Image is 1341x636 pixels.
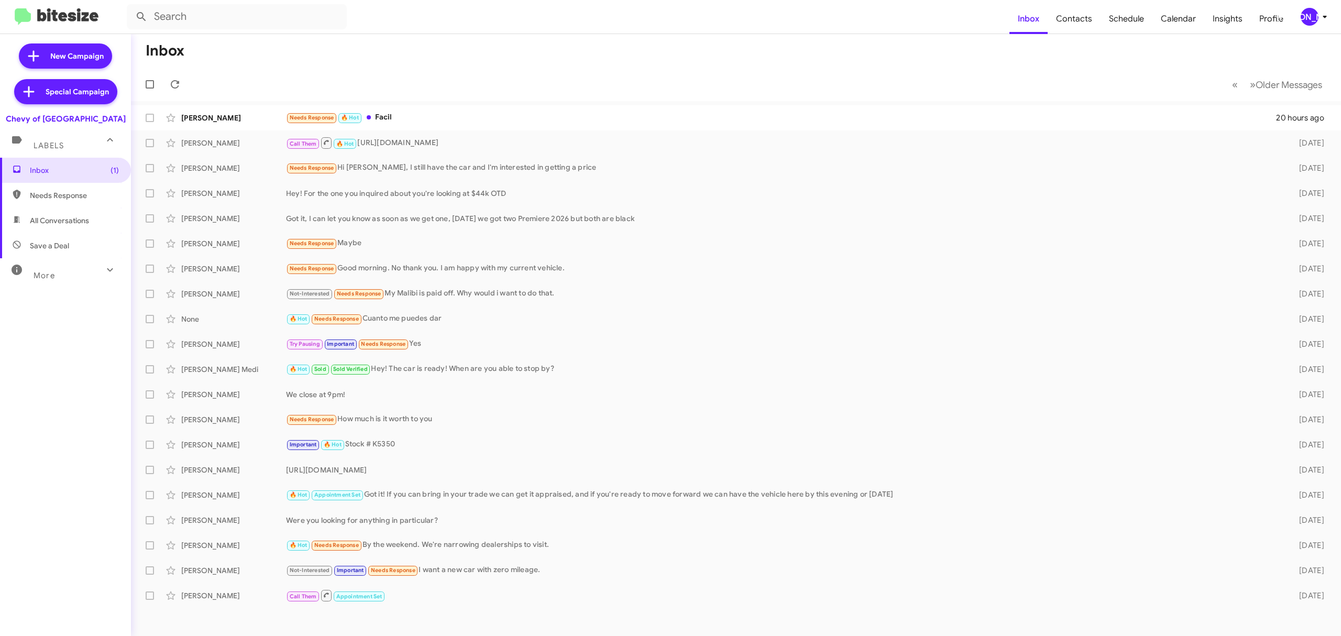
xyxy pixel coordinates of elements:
span: 🔥 Hot [336,140,354,147]
div: Stock # K5350 [286,438,1279,451]
span: Try Pausing [290,341,320,347]
a: Contacts [1048,4,1101,34]
div: [PERSON_NAME] [181,490,286,500]
div: [PERSON_NAME] [1301,8,1318,26]
button: [PERSON_NAME] [1292,8,1329,26]
span: Appointment Set [314,491,360,498]
span: Needs Response [371,567,415,574]
div: [PERSON_NAME] [181,540,286,551]
div: We close at 9pm! [286,389,1279,400]
div: [DATE] [1279,213,1333,224]
span: Needs Response [290,240,334,247]
span: Needs Response [314,315,359,322]
div: By the weekend. We're narrowing dealerships to visit. [286,539,1279,551]
span: Save a Deal [30,240,69,251]
span: Call Them [290,593,317,600]
div: [DATE] [1279,590,1333,601]
div: [DATE] [1279,389,1333,400]
div: Facil [286,112,1276,124]
div: [PERSON_NAME] [181,440,286,450]
div: [DATE] [1279,238,1333,249]
h1: Inbox [146,42,184,59]
span: Needs Response [314,542,359,549]
input: Search [127,4,347,29]
button: Previous [1226,74,1244,95]
div: Were you looking for anything in particular? [286,515,1279,525]
div: [DATE] [1279,565,1333,576]
span: 🔥 Hot [290,542,307,549]
div: [PERSON_NAME] [181,565,286,576]
span: Appointment Set [336,593,382,600]
div: [DATE] [1279,515,1333,525]
span: 🔥 Hot [290,315,307,322]
span: Call Them [290,140,317,147]
span: Labels [34,141,64,150]
button: Next [1244,74,1328,95]
div: Hey! For the one you inquired about you're looking at $44k OTD [286,188,1279,199]
div: [PERSON_NAME] [181,414,286,425]
div: [PERSON_NAME] [181,590,286,601]
div: [DATE] [1279,289,1333,299]
span: Sold Verified [333,366,368,372]
div: [DATE] [1279,490,1333,500]
span: Sold [314,366,326,372]
div: My Malibi is paid off. Why would i want to do that. [286,288,1279,300]
div: Chevy of [GEOGRAPHIC_DATA] [6,114,126,124]
div: [PERSON_NAME] [181,138,286,148]
div: [DATE] [1279,339,1333,349]
div: Cuanto me puedes dar [286,313,1279,325]
span: Important [337,567,364,574]
div: [DATE] [1279,163,1333,173]
div: [PERSON_NAME] [181,289,286,299]
div: I want a new car with zero mileage. [286,564,1279,576]
a: Schedule [1101,4,1152,34]
div: Good morning. No thank you. I am happy with my current vehicle. [286,262,1279,275]
span: (1) [111,165,119,176]
div: [PERSON_NAME] [181,188,286,199]
div: Hey! The car is ready! When are you able to stop by? [286,363,1279,375]
span: All Conversations [30,215,89,226]
span: » [1250,78,1256,91]
span: 🔥 Hot [341,114,359,121]
span: 🔥 Hot [290,491,307,498]
span: Needs Response [290,416,334,423]
div: [PERSON_NAME] [181,113,286,123]
div: Yes [286,338,1279,350]
div: Hi [PERSON_NAME], I still have the car and I'm interested in getting a price [286,162,1279,174]
div: [DATE] [1279,465,1333,475]
div: [PERSON_NAME] Medi [181,364,286,375]
div: How much is it worth to you [286,413,1279,425]
span: 🔥 Hot [290,366,307,372]
div: [PERSON_NAME] [181,465,286,475]
div: [PERSON_NAME] [181,339,286,349]
span: Important [327,341,354,347]
span: Inbox [30,165,119,176]
div: None [181,314,286,324]
span: Needs Response [30,190,119,201]
div: [DATE] [1279,440,1333,450]
span: Needs Response [337,290,381,297]
div: [PERSON_NAME] [181,389,286,400]
div: [PERSON_NAME] [181,163,286,173]
span: Special Campaign [46,86,109,97]
a: New Campaign [19,43,112,69]
div: [DATE] [1279,264,1333,274]
a: Special Campaign [14,79,117,104]
span: Needs Response [290,165,334,171]
a: Profile [1251,4,1292,34]
div: Got it! If you can bring in your trade we can get it appraised, and if you're ready to move forwa... [286,489,1279,501]
div: [URL][DOMAIN_NAME] [286,465,1279,475]
div: [DATE] [1279,138,1333,148]
a: Insights [1204,4,1251,34]
span: Needs Response [361,341,405,347]
span: Important [290,441,317,448]
div: [PERSON_NAME] [181,515,286,525]
a: Calendar [1152,4,1204,34]
span: « [1232,78,1238,91]
div: [DATE] [1279,540,1333,551]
